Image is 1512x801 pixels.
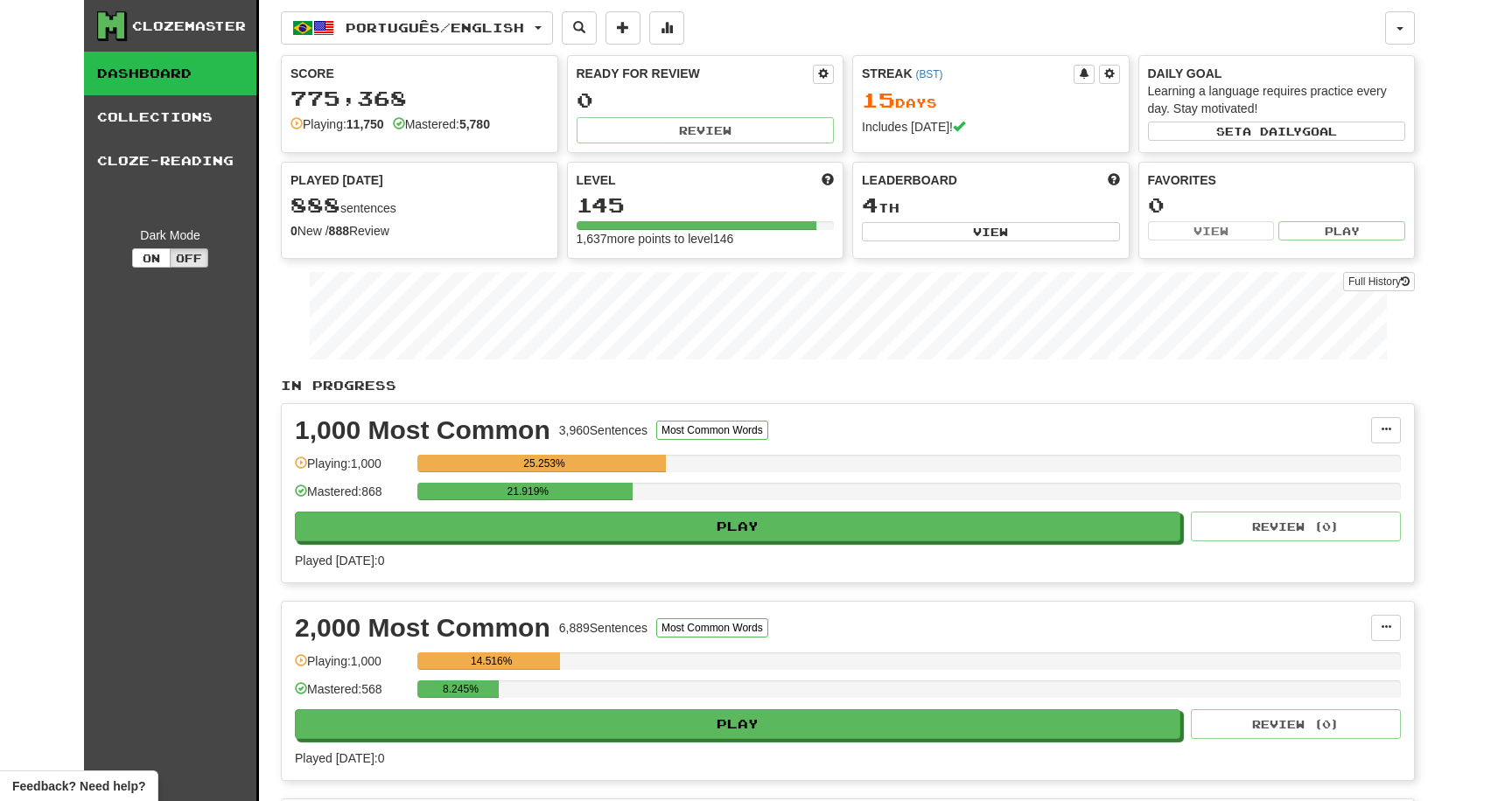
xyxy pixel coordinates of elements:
[295,512,1180,541] button: Play
[862,65,1074,82] div: Streak
[577,171,616,189] span: Level
[84,52,256,95] a: Dashboard
[577,117,835,143] button: Review
[559,421,647,439] div: 3,960 Sentences
[862,192,878,217] span: 4
[577,65,814,82] div: Ready for Review
[1148,194,1406,216] div: 0
[281,11,553,45] button: Português/English
[84,139,256,183] a: Cloze-Reading
[577,230,835,247] div: 1,637 more points to level 146
[423,483,633,500] div: 21.919%
[459,117,490,131] strong: 5,780
[862,222,1120,241] button: View
[656,618,768,637] button: Most Common Words
[132,248,171,268] button: On
[329,224,349,238] strong: 888
[290,192,340,217] span: 888
[1148,171,1406,189] div: Favorites
[295,483,409,512] div: Mastered: 868
[862,171,957,189] span: Leaderboard
[290,194,549,217] div: sentences
[649,11,684,45] button: More stats
[295,680,409,709] div: Mastered: 568
[97,226,243,244] div: Dark Mode
[290,171,383,189] span: Played [DATE]
[862,87,895,112] span: 15
[915,68,942,80] a: (BST)
[1191,512,1401,541] button: Review (0)
[290,65,549,82] div: Score
[559,619,647,637] div: 6,889 Sentences
[1343,272,1415,291] a: Full History
[1148,65,1406,82] div: Daily Goal
[1108,171,1120,189] span: This week in points, UTC
[290,87,549,109] div: 775,368
[577,89,835,111] div: 0
[295,709,1180,739] button: Play
[423,680,498,698] div: 8.245%
[132,17,246,35] div: Clozemaster
[295,417,550,443] div: 1,000 Most Common
[84,95,256,139] a: Collections
[170,248,208,268] button: Off
[281,377,1415,394] p: In Progress
[290,222,549,240] div: New / Review
[295,751,384,765] span: Played [DATE]: 0
[423,652,560,670] div: 14.516%
[295,554,384,568] span: Played [DATE]: 0
[605,11,640,45] button: Add sentence to collection
[862,89,1120,112] div: Day s
[295,652,409,681] div: Playing: 1,000
[562,11,597,45] button: Search sentences
[290,224,297,238] strong: 0
[346,20,524,35] span: Português / English
[1148,221,1275,240] button: View
[1278,221,1405,240] button: Play
[1148,122,1406,141] button: Seta dailygoal
[656,421,768,440] button: Most Common Words
[577,194,835,216] div: 145
[12,777,145,795] span: Open feedback widget
[423,455,666,472] div: 25.253%
[295,455,409,484] div: Playing: 1,000
[862,118,1120,136] div: Includes [DATE]!
[295,615,550,641] div: 2,000 Most Common
[346,117,384,131] strong: 11,750
[1191,709,1401,739] button: Review (0)
[1148,82,1406,117] div: Learning a language requires practice every day. Stay motivated!
[1242,125,1302,137] span: a daily
[862,194,1120,217] div: th
[290,115,384,133] div: Playing:
[393,115,490,133] div: Mastered:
